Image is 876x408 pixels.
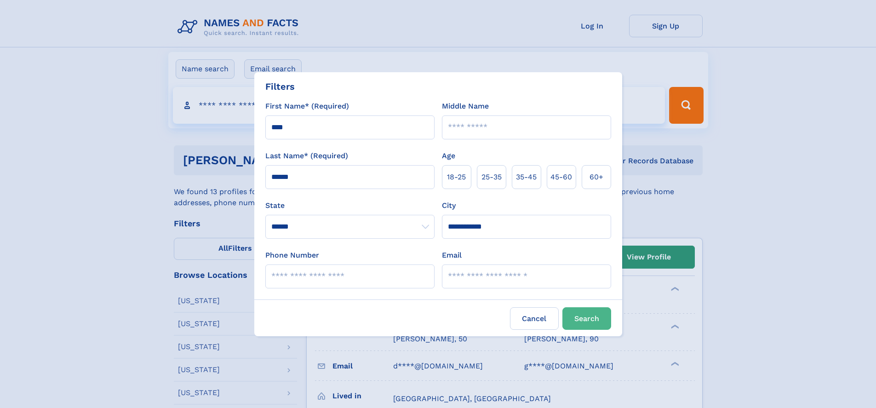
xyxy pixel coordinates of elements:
[442,101,489,112] label: Middle Name
[510,307,559,330] label: Cancel
[516,172,537,183] span: 35‑45
[265,150,348,161] label: Last Name* (Required)
[265,101,349,112] label: First Name* (Required)
[265,200,435,211] label: State
[442,250,462,261] label: Email
[562,307,611,330] button: Search
[447,172,466,183] span: 18‑25
[265,80,295,93] div: Filters
[265,250,319,261] label: Phone Number
[550,172,572,183] span: 45‑60
[590,172,603,183] span: 60+
[442,150,455,161] label: Age
[442,200,456,211] label: City
[481,172,502,183] span: 25‑35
